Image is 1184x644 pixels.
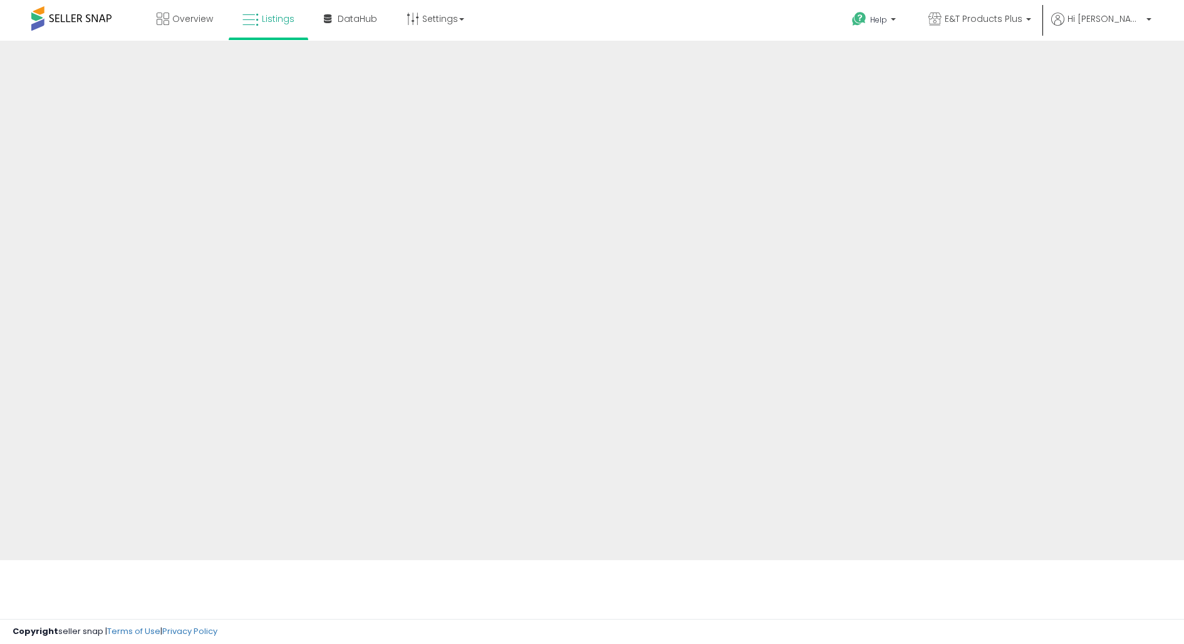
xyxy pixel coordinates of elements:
[851,11,867,27] i: Get Help
[172,13,213,25] span: Overview
[262,13,294,25] span: Listings
[842,2,908,41] a: Help
[338,13,377,25] span: DataHub
[945,13,1022,25] span: E&T Products Plus
[1067,13,1143,25] span: Hi [PERSON_NAME]
[870,14,887,25] span: Help
[1051,13,1151,41] a: Hi [PERSON_NAME]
